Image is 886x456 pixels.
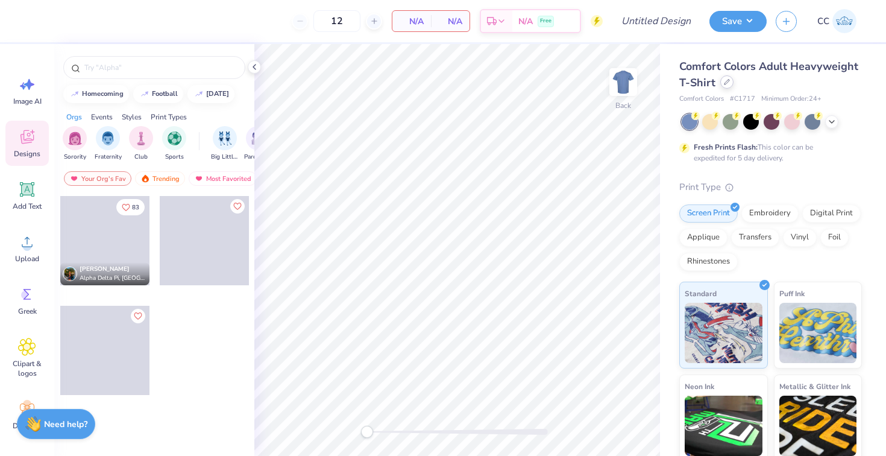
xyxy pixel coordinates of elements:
[612,9,700,33] input: Untitled Design
[438,15,462,28] span: N/A
[611,70,635,94] img: Back
[151,112,187,122] div: Print Types
[730,94,755,104] span: # C1717
[694,142,758,152] strong: Fresh Prints Flash:
[230,199,245,214] button: Like
[244,126,272,162] button: filter button
[731,229,779,247] div: Transfers
[162,126,186,162] button: filter button
[820,229,849,247] div: Foil
[679,94,724,104] span: Comfort Colors
[13,97,42,106] span: Image AI
[18,306,37,316] span: Greek
[679,253,738,271] div: Rhinestones
[779,380,850,393] span: Metallic & Glitter Ink
[244,153,272,162] span: Parent's Weekend
[244,126,272,162] div: filter for Parent's Weekend
[162,126,186,162] div: filter for Sports
[709,11,767,32] button: Save
[101,131,115,145] img: Fraternity Image
[694,142,842,163] div: This color can be expedited for 5 day delivery.
[685,396,762,456] img: Neon Ink
[140,90,149,98] img: trend_line.gif
[116,199,145,215] button: Like
[189,171,257,186] div: Most Favorited
[812,9,862,33] a: CC
[168,131,181,145] img: Sports Image
[679,59,858,90] span: Comfort Colors Adult Heavyweight T-Shirt
[206,90,229,97] div: halloween
[82,90,124,97] div: homecoming
[70,90,80,98] img: trend_line.gif
[211,126,239,162] button: filter button
[165,153,184,162] span: Sports
[779,303,857,363] img: Puff Ink
[134,153,148,162] span: Club
[129,126,153,162] button: filter button
[133,85,183,103] button: football
[817,14,829,28] span: CC
[68,131,82,145] img: Sorority Image
[211,126,239,162] div: filter for Big Little Reveal
[313,10,360,32] input: – –
[69,174,79,183] img: most_fav.gif
[194,174,204,183] img: most_fav.gif
[761,94,822,104] span: Minimum Order: 24 +
[134,131,148,145] img: Club Image
[7,359,47,378] span: Clipart & logos
[802,204,861,223] div: Digital Print
[518,15,533,28] span: N/A
[783,229,817,247] div: Vinyl
[64,153,86,162] span: Sorority
[361,426,373,438] div: Accessibility label
[832,9,856,33] img: Camille Colpoys
[685,380,714,393] span: Neon Ink
[211,153,239,162] span: Big Little Reveal
[132,204,139,211] span: 83
[135,171,185,186] div: Trending
[66,112,82,122] div: Orgs
[251,131,265,145] img: Parent's Weekend Image
[679,180,862,194] div: Print Type
[741,204,799,223] div: Embroidery
[80,265,130,273] span: [PERSON_NAME]
[615,100,631,111] div: Back
[679,229,727,247] div: Applique
[218,131,231,145] img: Big Little Reveal Image
[194,90,204,98] img: trend_line.gif
[63,85,129,103] button: homecoming
[91,112,113,122] div: Events
[15,254,39,264] span: Upload
[44,419,87,430] strong: Need help?
[140,174,150,183] img: trending.gif
[83,62,237,74] input: Try "Alpha"
[685,303,762,363] img: Standard
[80,274,145,283] span: Alpha Delta Pi, [GEOGRAPHIC_DATA][US_STATE]
[63,126,87,162] button: filter button
[63,126,87,162] div: filter for Sorority
[95,153,122,162] span: Fraternity
[64,171,131,186] div: Your Org's Fav
[187,85,234,103] button: [DATE]
[779,396,857,456] img: Metallic & Glitter Ink
[779,287,805,300] span: Puff Ink
[95,126,122,162] div: filter for Fraternity
[685,287,717,300] span: Standard
[13,201,42,211] span: Add Text
[122,112,142,122] div: Styles
[540,17,551,25] span: Free
[14,149,40,159] span: Designs
[400,15,424,28] span: N/A
[131,309,145,323] button: Like
[129,126,153,162] div: filter for Club
[152,90,178,97] div: football
[95,126,122,162] button: filter button
[13,421,42,431] span: Decorate
[679,204,738,223] div: Screen Print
